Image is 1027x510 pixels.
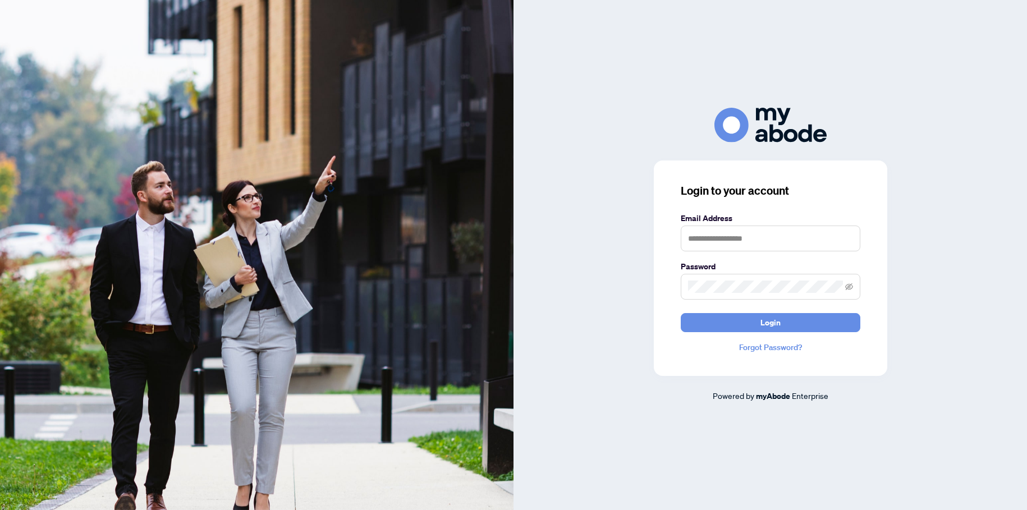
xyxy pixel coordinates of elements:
a: myAbode [756,390,790,402]
span: eye-invisible [845,283,853,291]
span: Login [760,314,781,332]
span: Powered by [713,390,754,401]
label: Password [681,260,860,273]
button: Login [681,313,860,332]
span: Enterprise [792,390,828,401]
img: ma-logo [714,108,827,142]
h3: Login to your account [681,183,860,199]
label: Email Address [681,212,860,224]
a: Forgot Password? [681,341,860,353]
